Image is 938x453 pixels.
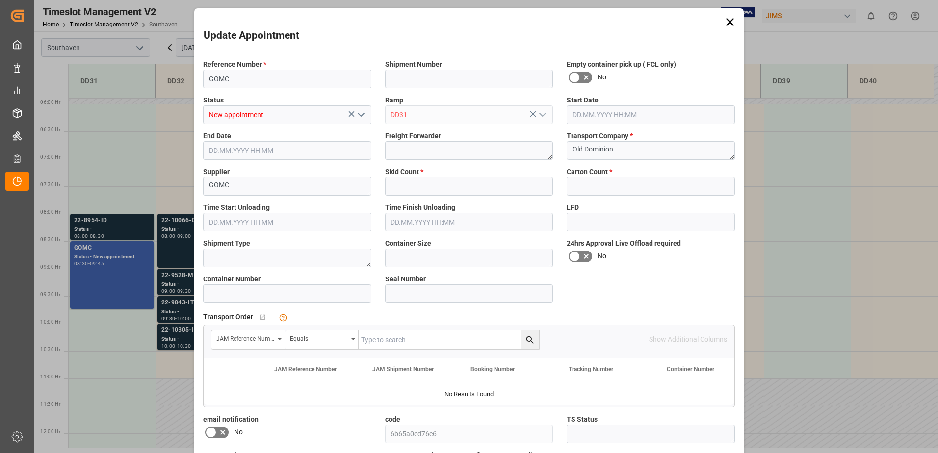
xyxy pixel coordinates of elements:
span: Container Size [385,238,431,249]
span: Status [203,95,224,105]
span: Empty container pick up ( FCL only) [567,59,676,70]
span: JAM Shipment Number [372,366,434,373]
span: No [234,427,243,437]
span: TS Status [567,414,598,425]
span: Ramp [385,95,403,105]
button: search button [521,330,539,349]
div: Equals [290,332,348,343]
span: End Date [203,131,231,141]
span: Container Number [203,274,261,284]
span: Tracking Number [569,366,613,373]
input: DD.MM.YYYY HH:MM [567,105,735,124]
span: Seal Number [385,274,426,284]
button: open menu [353,107,367,123]
input: Type to search/select [203,105,371,124]
span: 24hrs Approval Live Offload required [567,238,681,249]
span: Reference Number [203,59,266,70]
span: JAM Reference Number [274,366,337,373]
h2: Update Appointment [204,28,299,44]
input: DD.MM.YYYY HH:MM [385,213,553,231]
button: open menu [211,330,285,349]
input: Type to search/select [385,105,553,124]
span: Shipment Number [385,59,442,70]
input: DD.MM.YYYY HH:MM [203,213,371,231]
div: JAM Reference Number [216,332,274,343]
span: email notification [203,414,259,425]
textarea: Old Dominion [567,141,735,160]
span: Supplier [203,167,230,177]
input: DD.MM.YYYY HH:MM [203,141,371,160]
span: Shipment Type [203,238,250,249]
button: open menu [535,107,549,123]
span: Container Number [667,366,714,373]
span: Transport Company [567,131,633,141]
span: Booking Number [470,366,515,373]
span: No [598,251,606,261]
span: Freight Forwarder [385,131,441,141]
span: Time Start Unloading [203,202,270,213]
span: LFD [567,202,579,213]
span: No [598,72,606,82]
textarea: GOMC [203,177,371,196]
span: Skid Count [385,167,423,177]
span: Transport Order [203,312,253,322]
button: open menu [285,330,359,349]
span: Carton Count [567,167,612,177]
span: Start Date [567,95,599,105]
span: Time Finish Unloading [385,202,455,213]
span: code [385,414,400,425]
input: Type to search [359,330,539,349]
